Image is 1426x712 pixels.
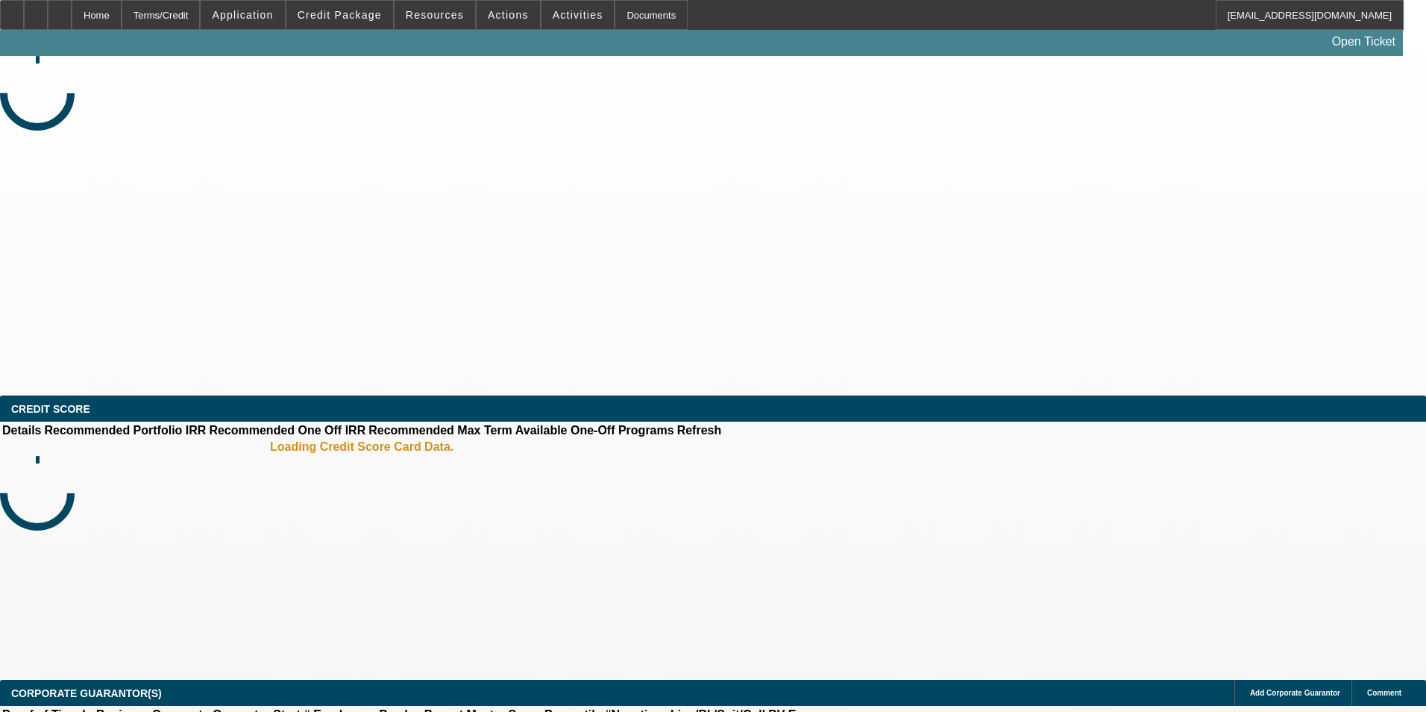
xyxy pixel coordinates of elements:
th: Details [1,423,42,438]
button: Actions [477,1,540,29]
a: Open Ticket [1326,29,1401,54]
button: Application [201,1,284,29]
span: CORPORATE GUARANTOR(S) [11,687,162,699]
th: Recommended One Off IRR [208,423,366,438]
span: Add Corporate Guarantor [1250,689,1340,697]
span: CREDIT SCORE [11,403,90,415]
span: Actions [488,9,529,21]
b: Loading Credit Score Card Data. [270,440,453,454]
span: Resources [406,9,464,21]
button: Activities [541,1,615,29]
th: Available One-Off Programs [515,423,675,438]
th: Recommended Portfolio IRR [43,423,207,438]
span: Comment [1367,689,1401,697]
span: Activities [553,9,603,21]
button: Resources [395,1,475,29]
span: Application [212,9,273,21]
th: Refresh [676,423,723,438]
button: Credit Package [286,1,393,29]
span: Credit Package [298,9,382,21]
th: Recommended Max Term [368,423,513,438]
